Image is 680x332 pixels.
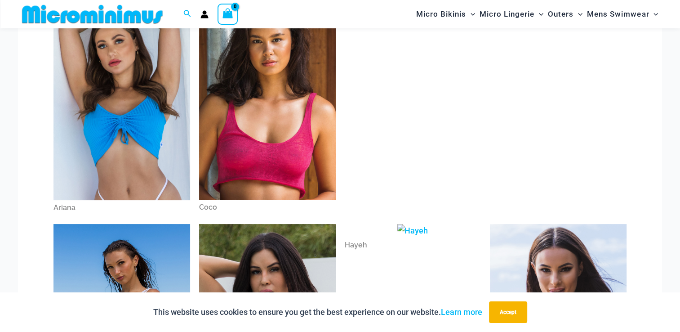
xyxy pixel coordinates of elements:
[183,9,191,20] a: Search icon link
[546,3,585,26] a: OutersMenu ToggleMenu Toggle
[53,200,190,215] div: Ariana
[18,4,166,24] img: MM SHOP LOGO FLAT
[477,3,546,26] a: Micro LingerieMenu ToggleMenu Toggle
[153,305,482,319] p: This website uses cookies to ensure you get the best experience on our website.
[218,4,238,24] a: View Shopping Cart, empty
[413,1,662,27] nav: Site Navigation
[345,238,481,253] div: Hayeh
[199,200,336,215] div: Coco
[345,224,481,253] a: HayehHayeh
[200,10,209,18] a: Account icon link
[534,3,543,26] span: Menu Toggle
[489,301,527,323] button: Accept
[649,3,658,26] span: Menu Toggle
[585,3,660,26] a: Mens SwimwearMenu ToggleMenu Toggle
[466,3,475,26] span: Menu Toggle
[397,224,428,238] img: Hayeh
[573,3,582,26] span: Menu Toggle
[414,3,477,26] a: Micro BikinisMenu ToggleMenu Toggle
[480,3,534,26] span: Micro Lingerie
[416,3,466,26] span: Micro Bikinis
[441,307,482,317] a: Learn more
[548,3,573,26] span: Outers
[587,3,649,26] span: Mens Swimwear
